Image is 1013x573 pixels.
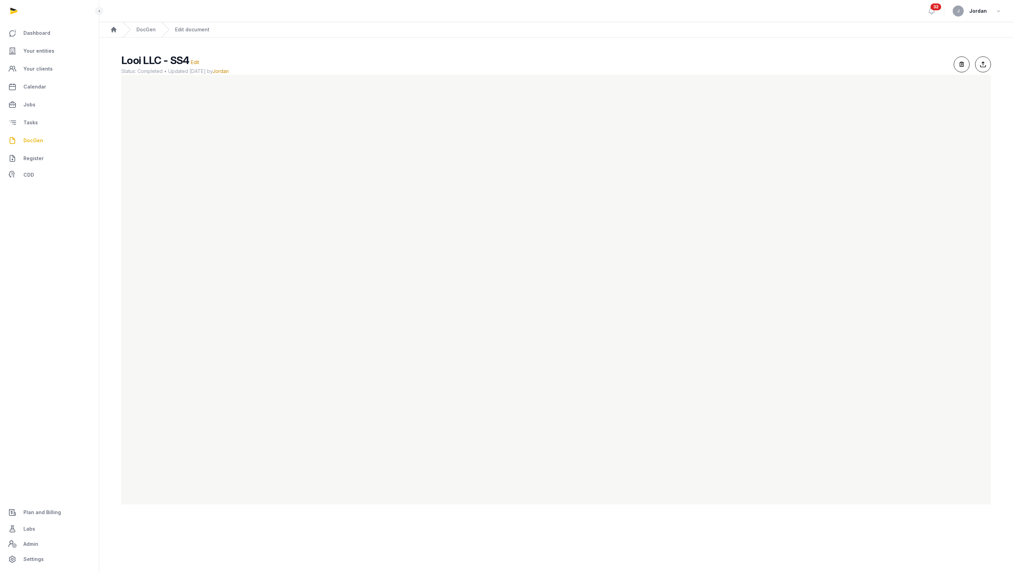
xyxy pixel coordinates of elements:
a: Register [6,150,93,167]
a: DocGen [136,26,156,33]
span: Looi LLC - SS4 [121,54,190,66]
div: Edit document [175,26,209,33]
span: Register [23,154,44,163]
a: Dashboard [6,25,93,41]
span: 32 [931,3,941,10]
a: Settings [6,551,93,567]
span: Plan and Billing [23,508,61,517]
button: J [953,6,964,17]
span: Jordan [213,68,229,74]
span: Edit [191,59,199,65]
a: Jobs [6,96,93,113]
span: DocGen [23,136,43,145]
span: Labs [23,525,35,533]
span: Jordan [969,7,987,15]
span: Dashboard [23,29,50,37]
nav: Breadcrumb [99,22,1013,38]
span: Status: Completed • Updated [DATE] by [121,68,948,75]
a: DocGen [6,132,93,149]
span: J [957,9,960,13]
a: Your entities [6,43,93,59]
span: CDD [23,171,34,179]
a: Plan and Billing [6,504,93,521]
a: Tasks [6,114,93,131]
span: Admin [23,540,38,548]
a: Calendar [6,79,93,95]
a: Labs [6,521,93,537]
a: CDD [6,168,93,182]
span: Your entities [23,47,54,55]
a: Admin [6,537,93,551]
a: Your clients [6,61,93,77]
span: Calendar [23,83,46,91]
span: Tasks [23,118,38,127]
span: Your clients [23,65,53,73]
span: Jobs [23,101,35,109]
span: Settings [23,555,44,563]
